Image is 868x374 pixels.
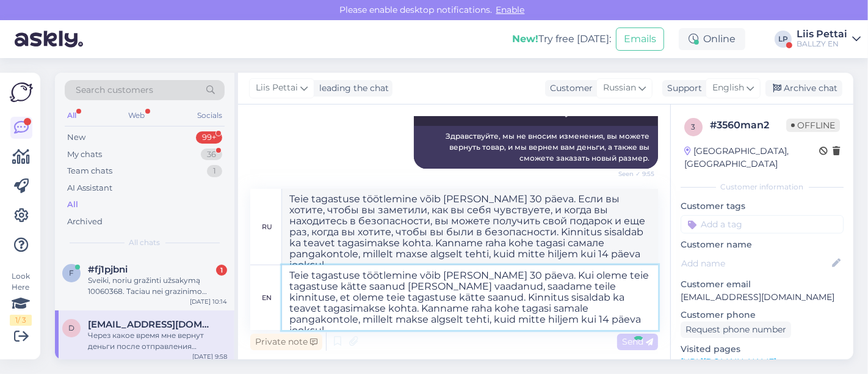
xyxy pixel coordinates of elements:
div: Здравствуйте, мы не вносим изменения, вы можете вернуть товар, и мы вернем вам деньги, а также вы... [414,126,658,169]
span: Russian [603,81,636,95]
div: Online [679,28,745,50]
span: Seen ✓ 9:55 [609,169,654,178]
span: 3 [692,122,696,131]
div: 99+ [196,131,222,144]
span: Enable [493,4,529,15]
span: Search customers [76,84,153,97]
div: Try free [DATE]: [512,32,611,46]
div: [DATE] 9:58 [192,352,227,361]
span: f [69,268,74,277]
div: Liis Pettai [797,29,847,39]
p: Visited pages [681,343,844,356]
div: [GEOGRAPHIC_DATA], [GEOGRAPHIC_DATA] [684,145,819,170]
a: Liis PettaiBALLZY EN [797,29,861,49]
div: Request phone number [681,321,791,338]
div: # 3560man2 [710,118,786,133]
p: Customer email [681,278,844,291]
div: 1 [216,265,227,276]
div: Customer information [681,182,844,193]
span: ddemishin21@gmail.com [88,319,215,330]
div: AI Assistant [67,182,112,194]
p: [EMAIL_ADDRESS][DOMAIN_NAME] [681,291,844,304]
span: English [712,81,744,95]
div: Через какое время мне вернут деньги после отправления кроссовок обратно? [88,330,227,352]
div: Customer [545,82,593,95]
div: 1 / 3 [10,315,32,326]
div: My chats [67,148,102,161]
div: 1 [207,165,222,177]
p: Customer name [681,238,844,251]
div: Web [126,108,148,123]
div: Look Here [10,271,32,326]
a: [URL][DOMAIN_NAME] [681,356,776,367]
b: New! [512,33,538,45]
div: Team chats [67,165,112,177]
span: #fj1pjbni [88,264,128,275]
p: Customer tags [681,200,844,213]
div: Archive chat [765,80,842,97]
span: Liis Pettai [256,81,298,95]
div: Sveiki, noriu gražinti užsakymą 10060368. Taciau nei grazinimo etiketes, nei kodo negavau. Kaip g... [88,275,227,297]
div: LP [775,31,792,48]
input: Add name [681,257,830,270]
div: [DATE] 10:14 [190,297,227,306]
div: All [67,199,78,211]
span: All chats [129,237,161,248]
div: BALLZY EN [797,39,847,49]
div: Archived [67,216,103,228]
button: Emails [616,28,664,51]
div: Socials [195,108,225,123]
div: 36 [201,148,222,161]
div: leading the chat [314,82,389,95]
div: All [65,108,79,123]
img: Askly Logo [10,82,33,102]
input: Add a tag [681,215,844,233]
span: d [68,323,74,332]
span: Offline [786,119,840,132]
p: Customer phone [681,309,844,321]
div: New [67,131,85,144]
div: Support [662,82,702,95]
